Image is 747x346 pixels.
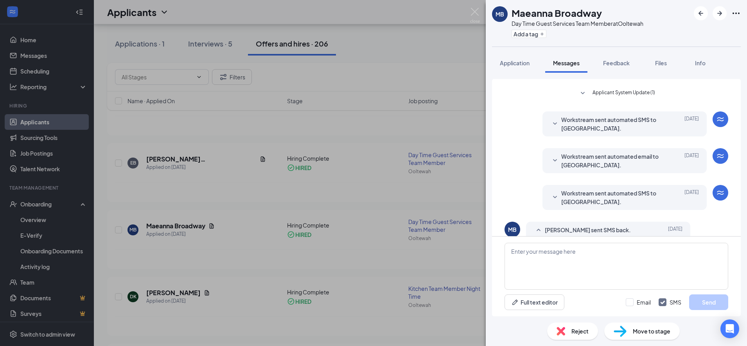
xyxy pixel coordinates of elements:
[684,115,699,133] span: [DATE]
[578,89,587,98] svg: SmallChevronDown
[716,188,725,197] svg: WorkstreamLogo
[512,20,643,27] div: Day Time Guest Services Team Member at Ooltewah
[512,6,602,20] h1: Maeanna Broadway
[716,115,725,124] svg: WorkstreamLogo
[550,119,560,129] svg: SmallChevronDown
[500,59,530,66] span: Application
[578,89,655,98] button: SmallChevronDownApplicant System Update (1)
[508,226,517,233] div: MB
[684,189,699,206] span: [DATE]
[668,226,682,235] span: [DATE]
[715,9,724,18] svg: ArrowRight
[571,327,589,335] span: Reject
[655,59,667,66] span: Files
[684,152,699,169] span: [DATE]
[534,226,543,235] svg: SmallChevronUp
[540,32,544,36] svg: Plus
[511,298,519,306] svg: Pen
[713,6,727,20] button: ArrowRight
[553,59,580,66] span: Messages
[603,59,630,66] span: Feedback
[512,30,546,38] button: PlusAdd a tag
[695,59,706,66] span: Info
[561,189,664,206] span: Workstream sent automated SMS to [GEOGRAPHIC_DATA].
[505,294,564,310] button: Full text editorPen
[716,151,725,161] svg: WorkstreamLogo
[633,327,670,335] span: Move to stage
[550,193,560,202] svg: SmallChevronDown
[720,319,739,338] div: Open Intercom Messenger
[496,10,504,18] div: MB
[731,9,741,18] svg: Ellipses
[561,152,664,169] span: Workstream sent automated email to [GEOGRAPHIC_DATA].
[545,226,631,235] span: [PERSON_NAME] sent SMS back.
[550,156,560,165] svg: SmallChevronDown
[696,9,706,18] svg: ArrowLeftNew
[694,6,708,20] button: ArrowLeftNew
[593,89,655,98] span: Applicant System Update (1)
[689,294,728,310] button: Send
[561,115,664,133] span: Workstream sent automated SMS to [GEOGRAPHIC_DATA].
